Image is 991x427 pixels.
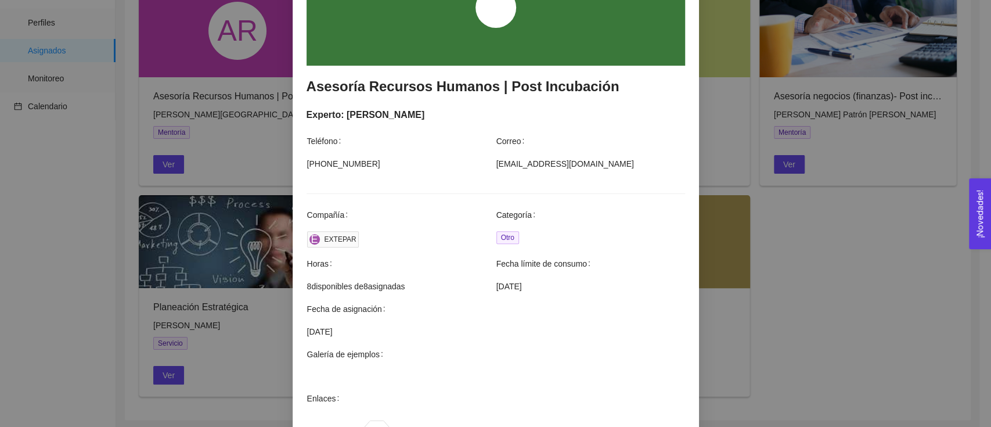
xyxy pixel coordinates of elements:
button: Open Feedback Widget [969,178,991,249]
span: Teléfono [307,135,346,148]
span: Horas [307,257,337,270]
span: [EMAIL_ADDRESS][DOMAIN_NAME] [496,157,684,170]
span: [DATE] [307,325,684,338]
span: Compañía [307,209,352,221]
span: Fecha límite de consumo [496,257,595,270]
div: Experto: [PERSON_NAME] [307,107,685,122]
span: Galería de ejemplos [307,348,388,361]
span: 8 disponibles de 8 asignadas [307,280,495,293]
div: EXTEPAR [325,234,356,245]
span: [PHONE_NUMBER] [307,157,495,170]
span: Otro [496,231,519,244]
h3: Asesoría Recursos Humanos | Post Incubación [307,77,685,96]
span: E [311,234,318,245]
span: Categoría [496,209,540,221]
span: Fecha de asignación [307,303,390,315]
span: [DATE] [496,280,684,293]
span: Correo [496,135,529,148]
